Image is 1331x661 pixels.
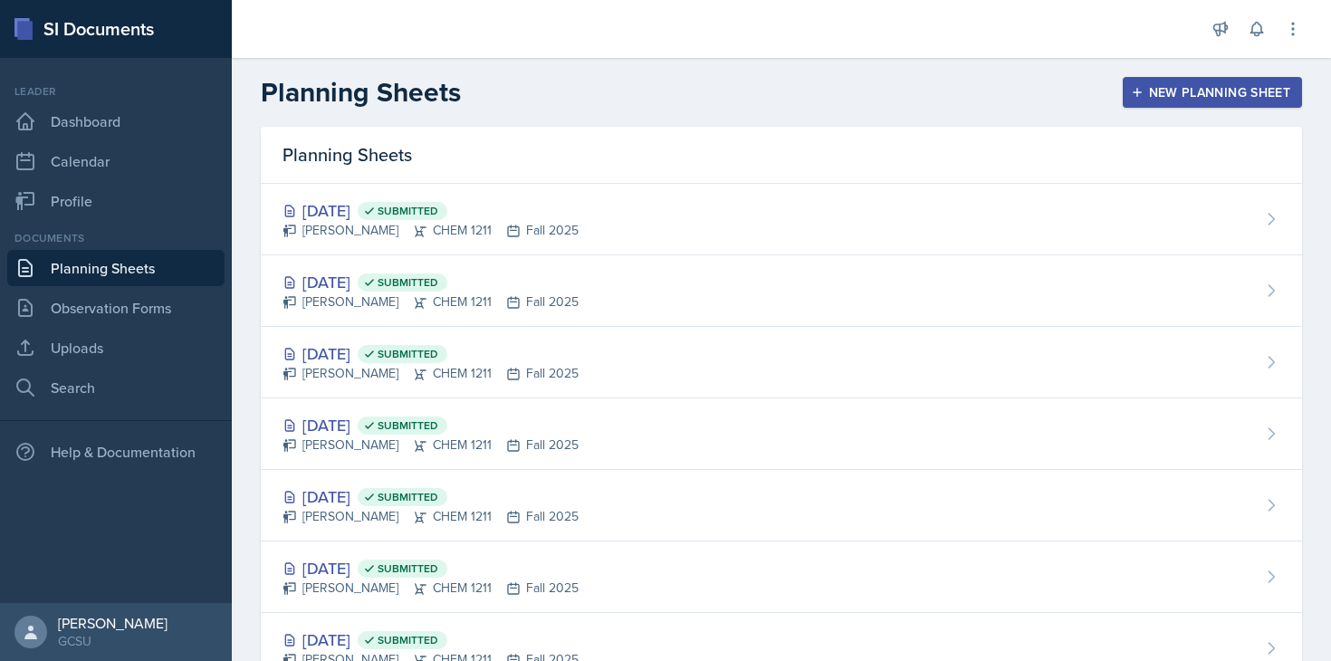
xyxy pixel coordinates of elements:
div: [DATE] [282,198,579,223]
div: [DATE] [282,270,579,294]
div: [PERSON_NAME] CHEM 1211 Fall 2025 [282,436,579,455]
a: Uploads [7,330,225,366]
a: [DATE] Submitted [PERSON_NAME]CHEM 1211Fall 2025 [261,184,1302,255]
div: New Planning Sheet [1135,85,1290,100]
div: [PERSON_NAME] CHEM 1211 Fall 2025 [282,292,579,311]
a: Profile [7,183,225,219]
div: Planning Sheets [261,127,1302,184]
span: Submitted [378,418,438,433]
div: [PERSON_NAME] [58,614,168,632]
a: [DATE] Submitted [PERSON_NAME]CHEM 1211Fall 2025 [261,327,1302,398]
div: Leader [7,83,225,100]
div: [DATE] [282,413,579,437]
a: Observation Forms [7,290,225,326]
div: [DATE] [282,627,579,652]
a: [DATE] Submitted [PERSON_NAME]CHEM 1211Fall 2025 [261,470,1302,541]
a: Planning Sheets [7,250,225,286]
div: [DATE] [282,484,579,509]
span: Submitted [378,633,438,647]
div: [PERSON_NAME] CHEM 1211 Fall 2025 [282,507,579,526]
div: [PERSON_NAME] CHEM 1211 Fall 2025 [282,364,579,383]
div: [PERSON_NAME] CHEM 1211 Fall 2025 [282,221,579,240]
div: Documents [7,230,225,246]
span: Submitted [378,275,438,290]
span: Submitted [378,490,438,504]
a: [DATE] Submitted [PERSON_NAME]CHEM 1211Fall 2025 [261,398,1302,470]
a: [DATE] Submitted [PERSON_NAME]CHEM 1211Fall 2025 [261,255,1302,327]
a: Calendar [7,143,225,179]
a: Search [7,369,225,406]
h2: Planning Sheets [261,76,461,109]
a: [DATE] Submitted [PERSON_NAME]CHEM 1211Fall 2025 [261,541,1302,613]
a: Dashboard [7,103,225,139]
div: Help & Documentation [7,434,225,470]
div: GCSU [58,632,168,650]
div: [PERSON_NAME] CHEM 1211 Fall 2025 [282,579,579,598]
button: New Planning Sheet [1123,77,1302,108]
span: Submitted [378,561,438,576]
span: Submitted [378,347,438,361]
div: [DATE] [282,341,579,366]
span: Submitted [378,204,438,218]
div: [DATE] [282,556,579,580]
